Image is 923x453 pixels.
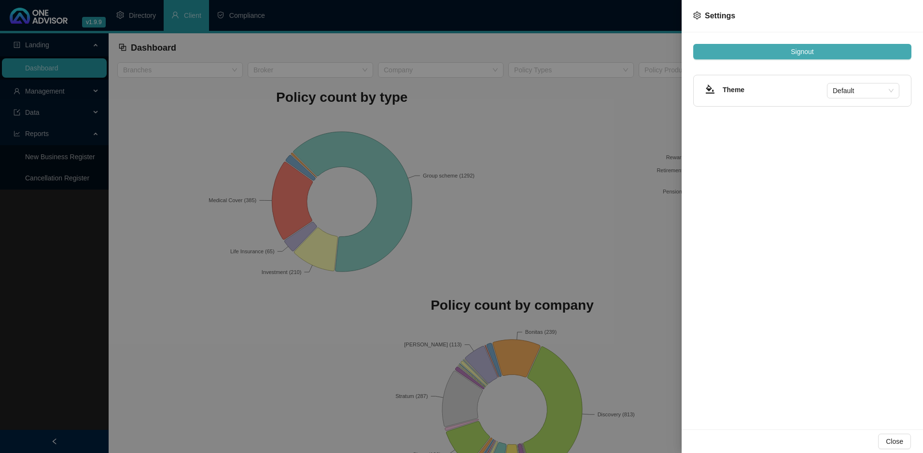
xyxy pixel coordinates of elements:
[693,12,701,19] span: setting
[723,84,827,95] h4: Theme
[693,44,911,59] button: Signout
[886,436,903,447] span: Close
[878,434,911,449] button: Close
[833,83,894,98] span: Default
[705,84,715,94] span: bg-colors
[705,12,735,20] span: Settings
[791,46,813,57] span: Signout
